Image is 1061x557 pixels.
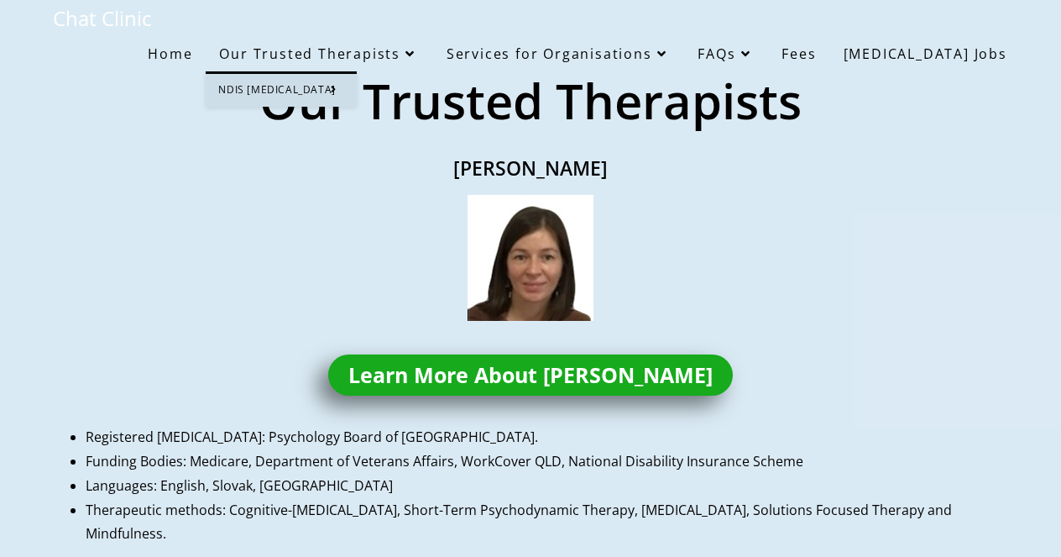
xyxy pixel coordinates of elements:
img: Psychologist - Kristina [468,195,593,321]
a: Services for Organisations [433,36,685,71]
span: Fees [781,45,816,63]
span: Home [148,45,192,63]
span: Services for Organisations [447,45,672,63]
li: Languages: English, Slovak, [GEOGRAPHIC_DATA] [86,474,992,498]
a: FAQs [684,36,768,71]
h2: Our Trusted Therapists [102,67,959,134]
span: Our Trusted Therapists [219,45,419,63]
li: Registered [MEDICAL_DATA]: Psychology Board of [GEOGRAPHIC_DATA]. [86,425,992,449]
a: Our Trusted Therapists [206,36,432,71]
a: Learn More About [PERSON_NAME] [328,355,733,396]
h1: [PERSON_NAME] [69,159,992,178]
span: Learn More About [PERSON_NAME] [348,365,713,386]
span: [MEDICAL_DATA] Jobs [844,45,1007,63]
a: Fees [768,36,829,71]
li: Funding Bodies: Medicare, Department of Veterans Affairs, WorkCover QLD, National Disability Insu... [86,449,992,474]
a: [MEDICAL_DATA] Jobs [830,36,1021,71]
span: FAQs [698,45,755,63]
span: NDIS [MEDICAL_DATA] [218,82,335,97]
a: NDIS [MEDICAL_DATA] [206,74,357,106]
a: Chat Clinic [53,4,152,32]
a: Home [134,36,206,71]
li: Therapeutic methods: Cognitive-[MEDICAL_DATA], Short-Term Psychodynamic Therapy, [MEDICAL_DATA], ... [86,498,992,547]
